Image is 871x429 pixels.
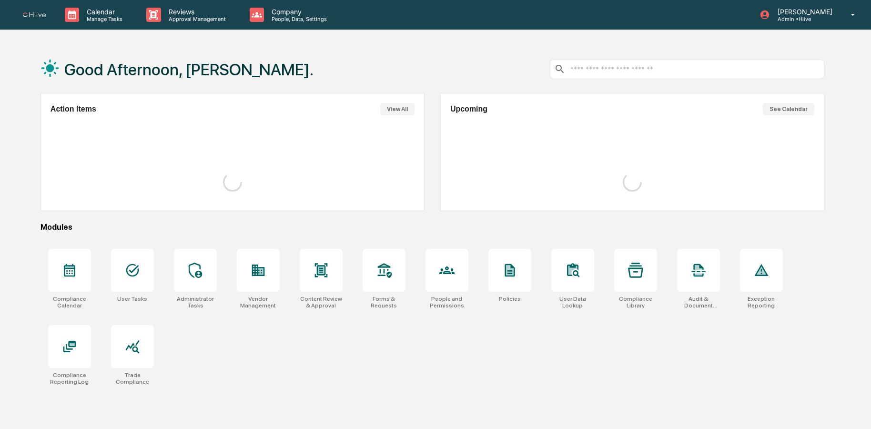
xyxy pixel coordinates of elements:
p: People, Data, Settings [264,16,332,22]
p: Admin • Hiive [770,16,837,22]
p: Manage Tasks [79,16,127,22]
div: Modules [41,223,824,232]
img: logo [23,12,46,18]
div: People and Permissions [425,296,468,309]
div: Exception Reporting [740,296,783,309]
button: View All [380,103,415,115]
div: Administrator Tasks [174,296,217,309]
div: Forms & Requests [363,296,405,309]
div: Compliance Library [614,296,657,309]
div: Trade Compliance [111,372,154,385]
p: Calendar [79,8,127,16]
div: Content Review & Approval [300,296,343,309]
p: Company [264,8,332,16]
h2: Action Items [51,105,96,113]
p: [PERSON_NAME] [770,8,837,16]
div: Compliance Reporting Log [48,372,91,385]
p: Approval Management [161,16,231,22]
button: See Calendar [763,103,814,115]
h1: Good Afternoon, [PERSON_NAME]. [64,60,314,79]
div: Compliance Calendar [48,296,91,309]
p: Reviews [161,8,231,16]
div: Policies [499,296,521,302]
h2: Upcoming [450,105,487,113]
div: User Tasks [117,296,147,302]
div: User Data Lookup [551,296,594,309]
div: Audit & Document Logs [677,296,720,309]
div: Vendor Management [237,296,280,309]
